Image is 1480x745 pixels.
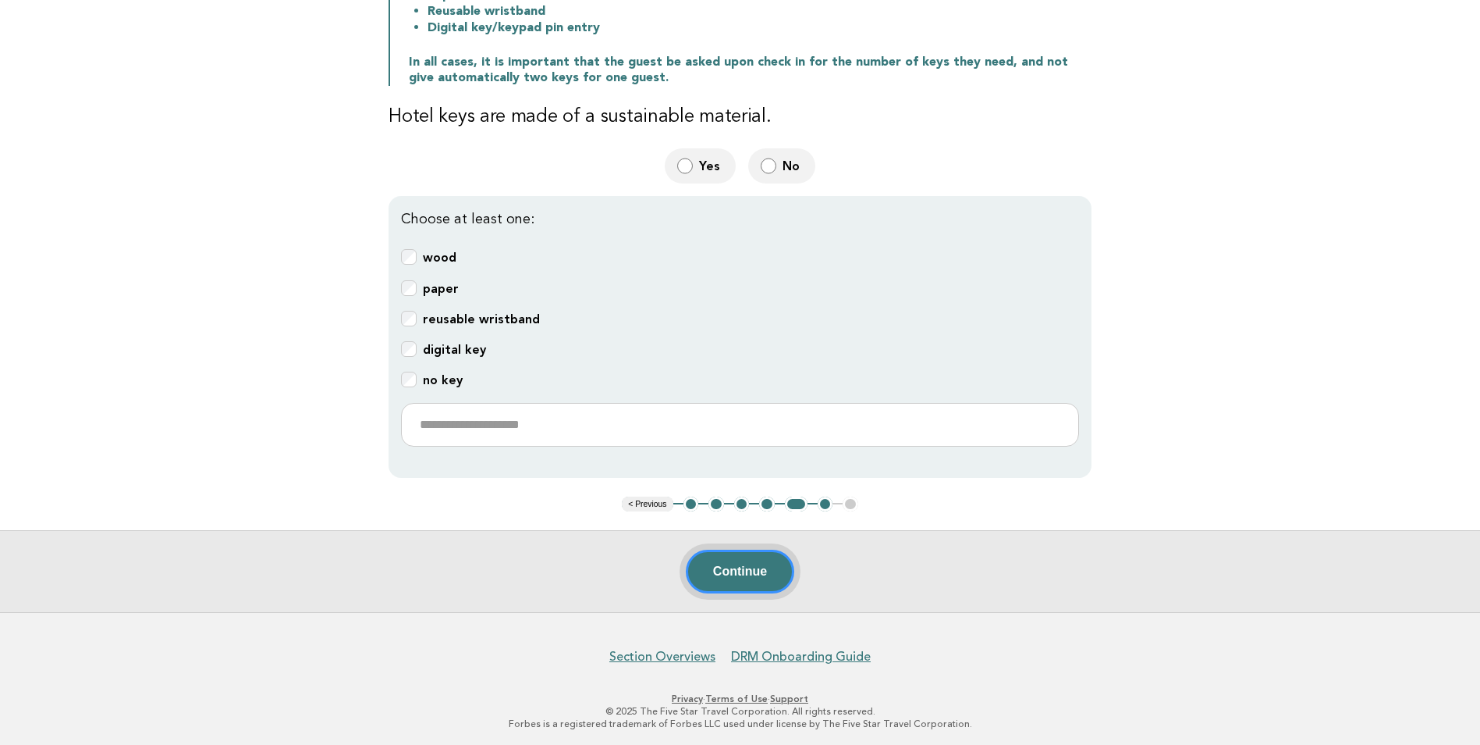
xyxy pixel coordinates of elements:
[428,3,1091,20] li: Reusable wristband
[731,649,871,665] a: DRM Onboarding Guide
[263,718,1218,730] p: Forbes is a registered trademark of Forbes LLC used under license by The Five Star Travel Corpora...
[423,250,456,265] b: wood
[686,550,794,594] button: Continue
[622,497,673,512] button: < Previous
[401,209,1079,230] p: Choose at least one:
[423,372,463,387] b: no key
[783,158,803,174] span: No
[708,497,724,512] button: 2
[263,705,1218,718] p: © 2025 The Five Star Travel Corporation. All rights reserved.
[263,693,1218,705] p: · ·
[734,497,750,512] button: 3
[761,158,776,174] input: No
[609,649,715,665] a: Section Overviews
[677,158,693,174] input: Yes
[423,281,459,296] b: paper
[423,312,540,326] b: reusable wristband
[672,693,703,704] a: Privacy
[409,55,1091,86] p: In all cases, it is important that the guest be asked upon check in for the number of keys they n...
[683,497,699,512] button: 1
[759,497,775,512] button: 4
[770,693,808,704] a: Support
[389,105,1091,130] h3: Hotel keys are made of a sustainable material.
[423,342,486,357] b: digital key
[428,20,1091,36] li: Digital key/keypad pin entry
[699,158,723,174] span: Yes
[785,497,807,512] button: 5
[705,693,768,704] a: Terms of Use
[818,497,833,512] button: 6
